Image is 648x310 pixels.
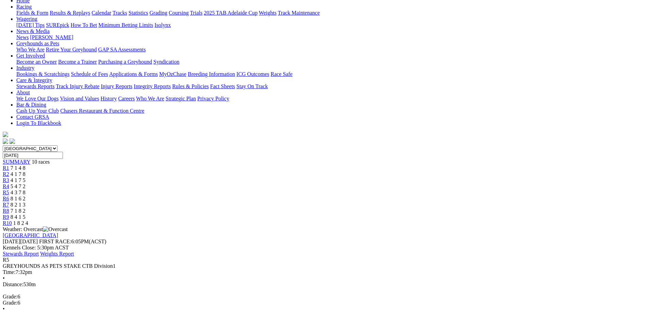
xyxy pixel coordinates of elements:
[3,165,9,171] a: R1
[11,190,26,195] span: 4 3 7 8
[3,138,8,144] img: facebook.svg
[16,22,645,28] div: Wagering
[16,59,645,65] div: Get Involved
[3,196,9,201] a: R6
[16,108,59,114] a: Cash Up Your Club
[3,269,16,275] span: Time:
[3,239,38,244] span: [DATE]
[153,59,179,65] a: Syndication
[3,220,12,226] a: R10
[3,251,39,257] a: Stewards Report
[16,22,45,28] a: [DATE] Tips
[3,190,9,195] span: R5
[134,83,171,89] a: Integrity Reports
[3,239,20,244] span: [DATE]
[98,47,146,52] a: GAP SA Assessments
[3,202,9,208] a: R7
[3,132,8,137] img: logo-grsa-white.png
[16,89,30,95] a: About
[16,96,645,102] div: About
[11,177,26,183] span: 4 1 7 5
[46,22,69,28] a: SUREpick
[3,171,9,177] span: R2
[3,214,9,220] span: R9
[3,177,9,183] a: R3
[46,47,97,52] a: Retire Your Greyhound
[16,65,34,71] a: Industry
[11,202,26,208] span: 8 2 1 3
[16,47,45,52] a: Who We Are
[188,71,235,77] a: Breeding Information
[159,71,186,77] a: MyOzChase
[16,96,59,101] a: We Love Our Dogs
[109,71,158,77] a: Applications & Forms
[166,96,196,101] a: Strategic Plan
[11,183,26,189] span: 5 4 7 2
[98,59,152,65] a: Purchasing a Greyhound
[40,251,74,257] a: Weights Report
[71,71,108,77] a: Schedule of Fees
[3,257,9,263] span: R5
[3,159,30,165] span: SUMMARY
[16,34,29,40] a: News
[3,275,5,281] span: •
[113,10,127,16] a: Tracks
[3,152,63,159] input: Select date
[3,208,9,214] a: R8
[3,294,18,299] span: Grade:
[3,183,9,189] span: R4
[58,59,97,65] a: Become a Trainer
[172,83,209,89] a: Rules & Policies
[270,71,292,77] a: Race Safe
[169,10,189,16] a: Coursing
[98,22,153,28] a: Minimum Betting Limits
[3,269,645,275] div: 7:32pm
[10,138,15,144] img: twitter.svg
[11,165,26,171] span: 7 1 4 8
[16,53,45,59] a: Get Involved
[11,208,26,214] span: 7 1 8 2
[236,83,268,89] a: Stay On Track
[43,226,68,232] img: Overcast
[210,83,235,89] a: Fact Sheets
[16,40,59,46] a: Greyhounds as Pets
[39,239,71,244] span: FIRST RACE:
[60,108,144,114] a: Chasers Restaurant & Function Centre
[30,34,73,40] a: [PERSON_NAME]
[3,300,645,306] div: 6
[13,220,28,226] span: 1 8 2 4
[3,300,18,306] span: Grade:
[236,71,269,77] a: ICG Outcomes
[60,96,99,101] a: Vision and Values
[16,77,52,83] a: Care & Integrity
[16,83,54,89] a: Stewards Reports
[50,10,90,16] a: Results & Replays
[190,10,202,16] a: Trials
[39,239,106,244] span: 6:05PM(ACST)
[16,71,69,77] a: Bookings & Scratchings
[100,96,117,101] a: History
[16,108,645,114] div: Bar & Dining
[204,10,257,16] a: 2025 TAB Adelaide Cup
[154,22,171,28] a: Isolynx
[129,10,148,16] a: Statistics
[16,4,32,10] a: Racing
[197,96,229,101] a: Privacy Policy
[16,71,645,77] div: Industry
[11,171,26,177] span: 4 1 7 8
[150,10,167,16] a: Grading
[92,10,111,16] a: Calendar
[16,102,46,108] a: Bar & Dining
[16,16,37,22] a: Wagering
[11,214,26,220] span: 8 4 1 5
[32,159,50,165] span: 10 races
[16,28,50,34] a: News & Media
[56,83,99,89] a: Track Injury Rebate
[3,232,58,238] a: [GEOGRAPHIC_DATA]
[16,34,645,40] div: News & Media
